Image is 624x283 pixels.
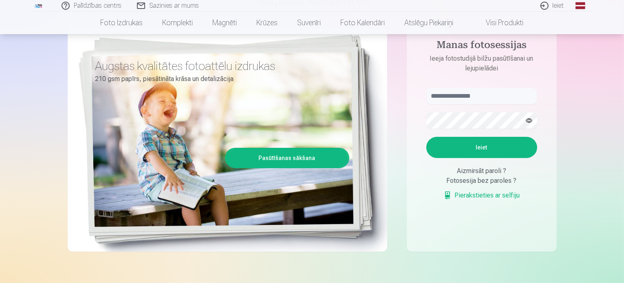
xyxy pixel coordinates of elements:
[426,137,537,158] button: Ieiet
[91,11,153,34] a: Foto izdrukas
[418,54,545,73] p: Ieeja fotostudijā bilžu pasūtīšanai un lejupielādei
[226,149,348,167] a: Pasūtīšanas sākšana
[331,11,395,34] a: Foto kalendāri
[34,3,43,8] img: /fa1
[247,11,288,34] a: Krūzes
[463,11,534,34] a: Visi produkti
[426,176,537,186] div: Fotosesija bez paroles ?
[95,59,343,73] h3: Augstas kvalitātes fotoattēlu izdrukas
[153,11,203,34] a: Komplekti
[418,39,545,54] h4: Manas fotosessijas
[426,166,537,176] div: Aizmirsāt paroli ?
[203,11,247,34] a: Magnēti
[443,191,520,200] a: Pierakstieties ar selfiju
[288,11,331,34] a: Suvenīri
[395,11,463,34] a: Atslēgu piekariņi
[95,73,343,85] p: 210 gsm papīrs, piesātināta krāsa un detalizācija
